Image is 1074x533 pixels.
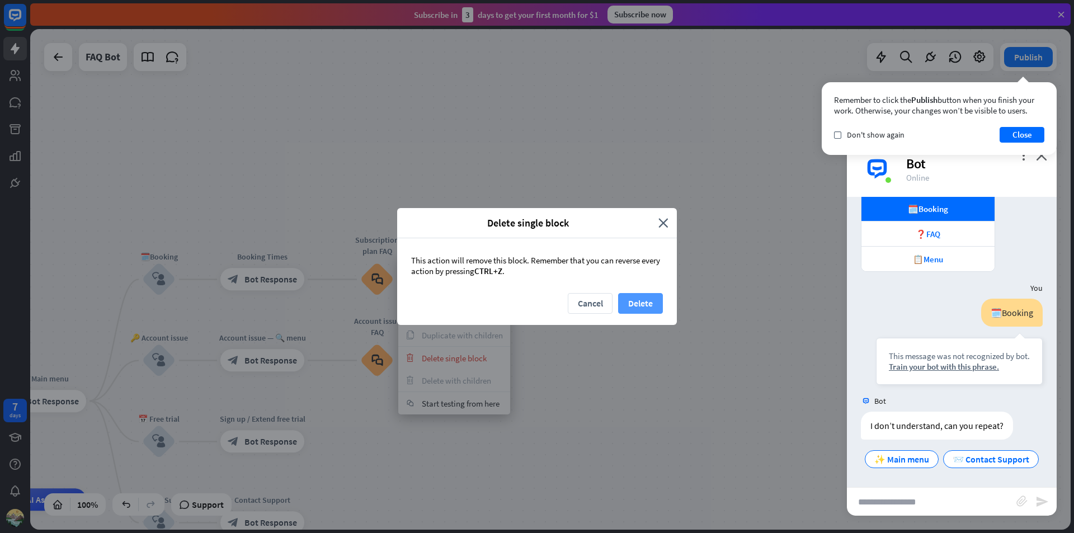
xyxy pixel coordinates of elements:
[861,412,1013,440] div: I don’t understand, can you repeat?
[658,216,668,229] i: close
[889,361,1030,372] div: Train your bot with this phrase.
[953,454,1029,465] span: 📨 Contact Support
[911,95,938,105] span: Publish
[9,4,43,38] button: Open LiveChat chat widget
[1000,127,1044,143] button: Close
[906,172,1043,183] div: Online
[847,130,905,140] span: Don't show again
[1016,496,1028,507] i: block_attachment
[906,155,1043,172] div: Bot
[406,216,650,229] span: Delete single block
[874,454,929,465] span: ✨ Main menu
[474,266,502,276] span: CTRL+Z
[1030,283,1043,293] span: You
[1035,495,1049,508] i: send
[1018,150,1029,161] i: more_vert
[568,293,613,314] button: Cancel
[618,293,663,314] button: Delete
[874,396,886,406] span: Bot
[889,351,1030,361] div: This message was not recognized by bot.
[867,204,989,214] div: 🗓️Booking
[867,229,989,239] div: ❓FAQ
[1036,150,1047,161] i: close
[834,95,1044,116] div: Remember to click the button when you finish your work. Otherwise, your changes won’t be visible ...
[981,299,1043,327] div: 🗓️Booking
[397,238,677,293] div: This action will remove this block. Remember that you can reverse every action by pressing .
[867,254,989,265] div: 📋Menu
